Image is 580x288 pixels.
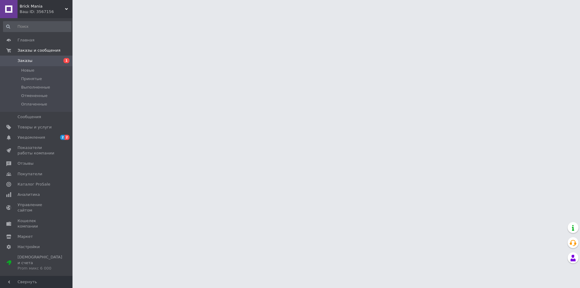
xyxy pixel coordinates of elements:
div: Prom микс 6 000 [18,266,62,271]
span: [DEMOGRAPHIC_DATA] и счета [18,254,62,271]
span: Покупатели [18,171,42,177]
span: Показатели работы компании [18,145,56,156]
span: Заказы и сообщения [18,48,60,53]
span: 1 [63,58,69,63]
span: Уведомления [18,135,45,140]
span: Каталог ProSale [18,182,50,187]
span: Заказы [18,58,32,63]
span: Новые [21,68,34,73]
span: Brick Mania [20,4,65,9]
span: Управление сайтом [18,202,56,213]
div: Ваш ID: 3567156 [20,9,72,15]
span: Отмененные [21,93,47,99]
span: 2 [65,135,69,140]
span: Отзывы [18,161,34,166]
span: Принятые [21,76,42,82]
span: Маркет [18,234,33,239]
span: Настройки [18,244,40,250]
span: Кошелек компании [18,218,56,229]
span: Товары и услуги [18,125,52,130]
input: Поиск [3,21,71,32]
span: Оплаченные [21,102,47,107]
span: Аналитика [18,192,40,197]
span: Главная [18,37,34,43]
span: Сообщения [18,114,41,120]
span: 2 [60,135,65,140]
span: Выполненные [21,85,50,90]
